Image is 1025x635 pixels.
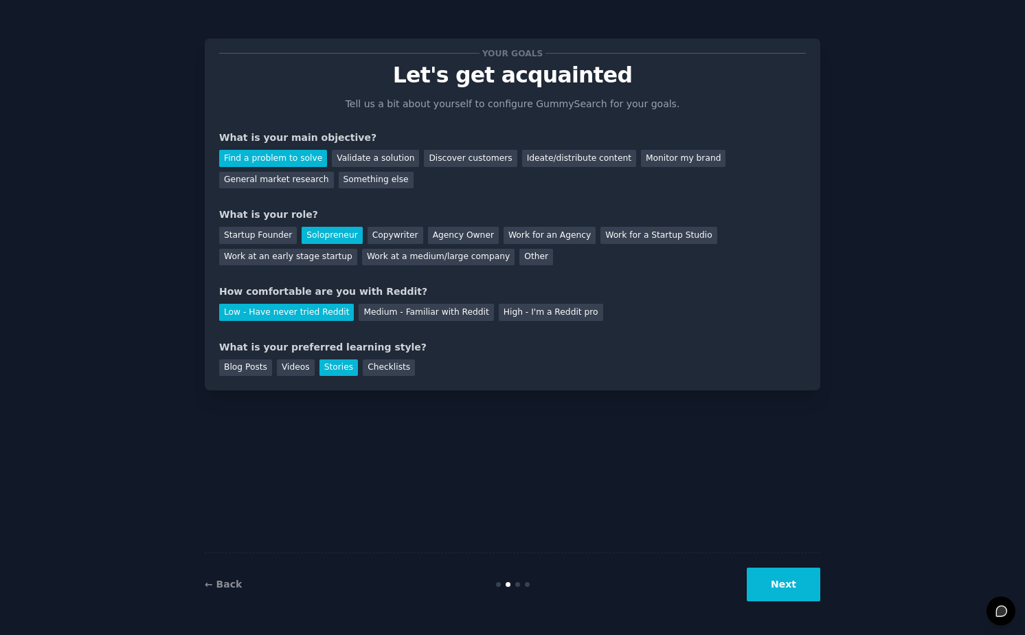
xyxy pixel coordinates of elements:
[600,227,717,244] div: Work for a Startup Studio
[339,172,414,189] div: Something else
[319,359,358,377] div: Stories
[219,340,806,355] div: What is your preferred learning style?
[747,568,820,601] button: Next
[219,227,297,244] div: Startup Founder
[219,359,272,377] div: Blog Posts
[219,304,354,321] div: Low - Have never tried Reddit
[504,227,596,244] div: Work for an Agency
[339,97,686,111] p: Tell us a bit about yourself to configure GummySearch for your goals.
[205,579,242,590] a: ← Back
[480,46,545,60] span: Your goals
[359,304,493,321] div: Medium - Familiar with Reddit
[363,359,415,377] div: Checklists
[368,227,423,244] div: Copywriter
[519,249,553,266] div: Other
[219,150,327,167] div: Find a problem to solve
[219,208,806,222] div: What is your role?
[219,63,806,87] p: Let's get acquainted
[332,150,419,167] div: Validate a solution
[219,285,806,299] div: How comfortable are you with Reddit?
[219,249,357,266] div: Work at an early stage startup
[277,359,315,377] div: Videos
[428,227,499,244] div: Agency Owner
[424,150,517,167] div: Discover customers
[302,227,362,244] div: Solopreneur
[522,150,636,167] div: Ideate/distribute content
[499,304,603,321] div: High - I'm a Reddit pro
[219,172,334,189] div: General market research
[219,131,806,145] div: What is your main objective?
[641,150,725,167] div: Monitor my brand
[362,249,515,266] div: Work at a medium/large company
